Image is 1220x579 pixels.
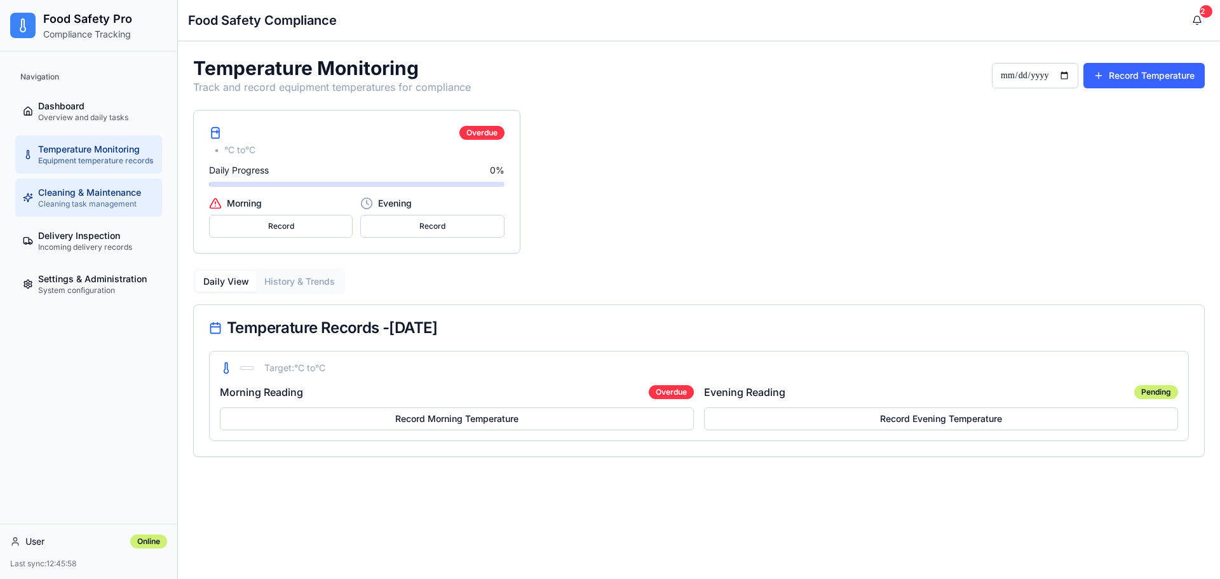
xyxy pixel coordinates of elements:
[38,186,141,199] span: Cleaning & Maintenance
[188,11,337,29] h1: Food Safety Compliance
[193,79,471,95] p: Track and record equipment temperatures for compliance
[38,100,85,112] span: Dashboard
[704,385,785,400] h4: Evening Reading
[38,199,137,209] span: Cleaning task management
[43,28,132,41] p: Compliance Tracking
[130,535,167,548] div: Online
[209,164,269,177] span: Daily Progress
[214,144,219,156] span: •
[10,559,167,569] div: Last sync: 12:45:58
[1083,63,1205,88] button: Record Temperature
[227,197,262,210] span: Morning
[1200,5,1212,18] div: 2
[264,362,325,374] span: Target: °C to °C
[378,197,412,210] span: Evening
[15,92,162,130] a: DashboardOverview and daily tasks
[43,10,132,28] h2: Food Safety Pro
[38,143,140,156] span: Temperature Monitoring
[193,57,471,79] h1: Temperature Monitoring
[704,407,1178,430] button: Record Evening Temperature
[38,229,120,242] span: Delivery Inspection
[38,156,153,166] span: Equipment temperature records
[209,320,1189,336] div: Temperature Records - [DATE]
[490,164,505,177] span: 0 %
[649,385,694,399] div: Overdue
[38,285,115,296] span: System configuration
[15,265,162,303] a: Settings & AdministrationSystem configuration
[38,112,128,123] span: Overview and daily tasks
[15,67,162,87] div: Navigation
[209,215,353,238] button: Record
[15,179,162,217] a: Cleaning & MaintenanceCleaning task management
[1134,385,1178,399] div: Pending
[220,385,303,400] h4: Morning Reading
[25,535,44,548] span: User
[360,215,504,238] button: Record
[196,271,257,292] button: Daily View
[38,273,147,285] span: Settings & Administration
[220,407,694,430] button: Record Morning Temperature
[38,242,132,252] span: Incoming delivery records
[15,135,162,174] a: Temperature MonitoringEquipment temperature records
[1184,8,1210,33] button: 2
[15,222,162,260] a: Delivery InspectionIncoming delivery records
[257,271,342,292] button: History & Trends
[224,144,255,156] span: °C to °C
[459,126,505,140] div: Overdue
